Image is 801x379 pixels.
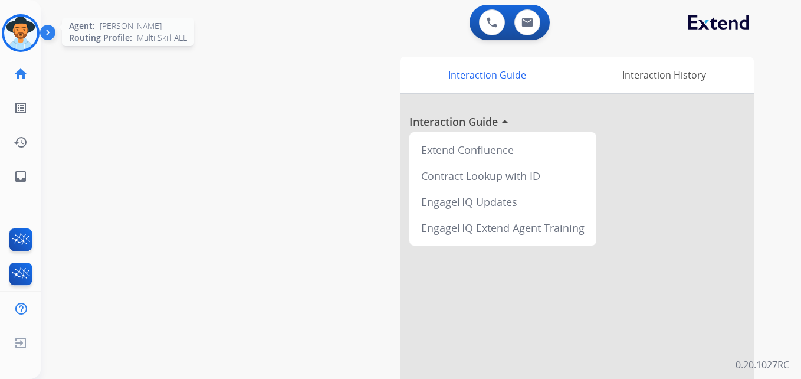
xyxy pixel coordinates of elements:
span: Agent: [69,20,95,32]
div: Extend Confluence [414,137,592,163]
mat-icon: home [14,67,28,81]
span: Routing Profile: [69,32,132,44]
div: Interaction History [574,57,754,93]
mat-icon: history [14,135,28,149]
span: [PERSON_NAME] [100,20,162,32]
div: Interaction Guide [400,57,574,93]
div: EngageHQ Extend Agent Training [414,215,592,241]
img: avatar [4,17,37,50]
mat-icon: list_alt [14,101,28,115]
mat-icon: inbox [14,169,28,184]
span: Multi Skill ALL [137,32,187,44]
div: EngageHQ Updates [414,189,592,215]
div: Contract Lookup with ID [414,163,592,189]
p: 0.20.1027RC [736,358,789,372]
